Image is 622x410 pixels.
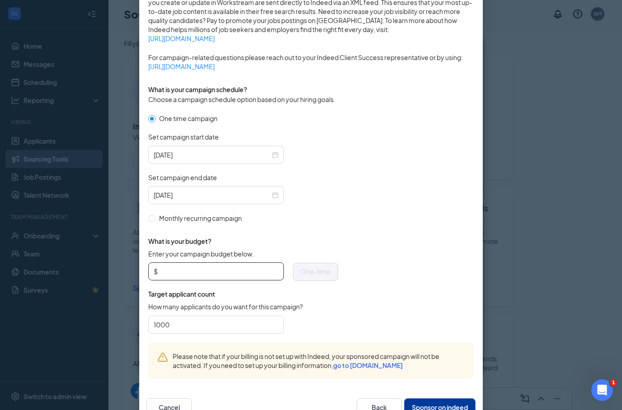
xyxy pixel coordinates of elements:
span: How many applicants do you want for this campaign? [148,302,303,311]
a: [URL][DOMAIN_NAME] [148,62,474,71]
span: One-time [301,267,330,275]
span: One time campaign [155,113,221,123]
input: 2025-08-27 [154,150,270,160]
span: Set campaign start date [148,132,219,141]
span: Set campaign end date [148,173,217,182]
span: What is your budget? [148,237,338,246]
span: Target applicant count [148,289,338,298]
span: Monthly recurring campaign [155,213,245,223]
span: $ [154,265,158,278]
a: [URL][DOMAIN_NAME] [148,34,474,43]
svg: Warning [157,352,168,363]
span: 1 [610,379,617,387]
span: For campaign-related questions please reach out to your Indeed Client Success representative or b... [148,53,474,71]
input: 2025-09-30 [154,190,270,200]
span: What is your campaign schedule? [148,85,247,93]
span: Enter your campaign budget below. [148,249,254,258]
a: go to [DOMAIN_NAME] [333,361,403,369]
span: Please note that if your billing is not set up with Indeed, your sponsored campaign will not be a... [173,352,465,370]
iframe: Intercom live chat [591,379,613,401]
span: Choose a campaign schedule option based on your hiring goals. [148,95,335,103]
